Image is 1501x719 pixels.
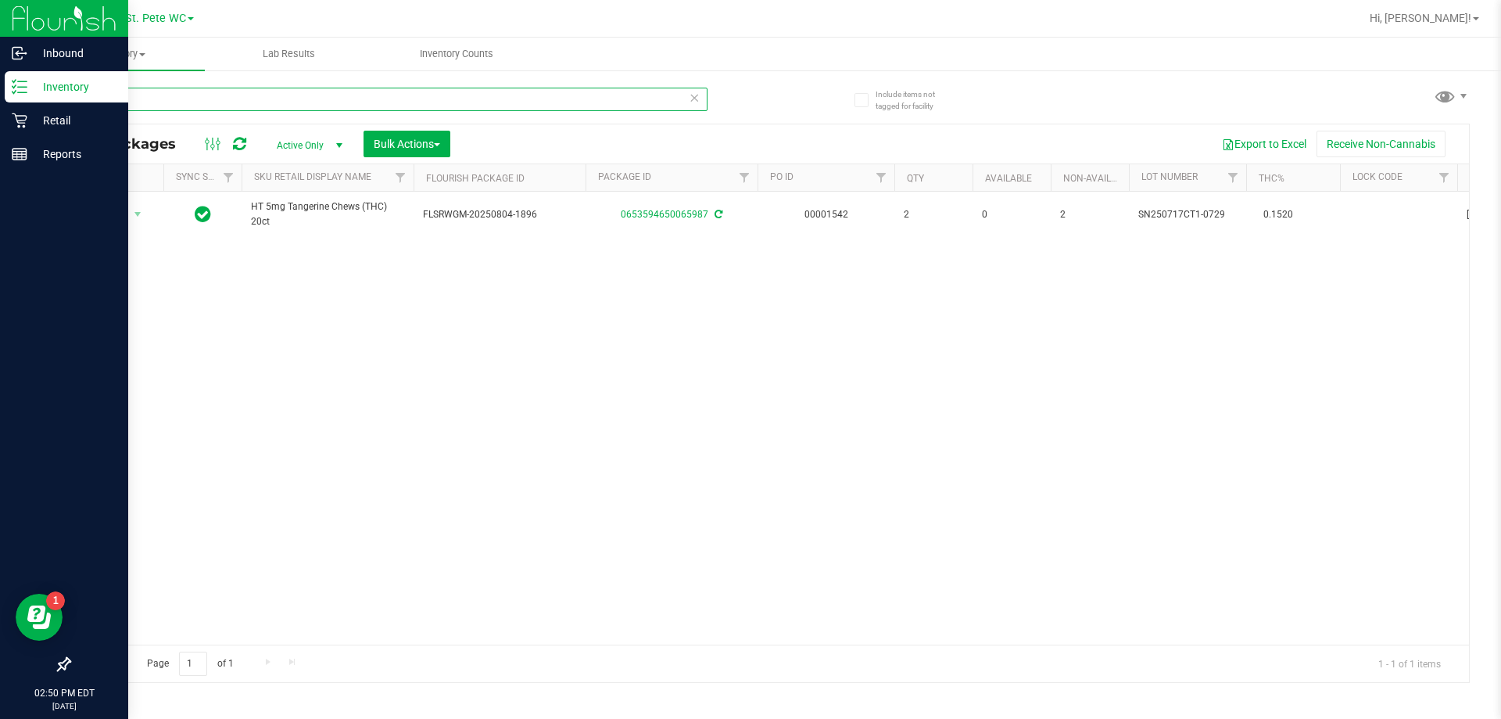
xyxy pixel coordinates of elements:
[254,171,371,182] a: Sku Retail Display Name
[27,77,121,96] p: Inventory
[689,88,700,108] span: Clear
[125,12,186,25] span: St. Pete WC
[374,138,440,150] span: Bulk Actions
[1220,164,1246,191] a: Filter
[388,164,414,191] a: Filter
[7,686,121,700] p: 02:50 PM EDT
[12,45,27,61] inline-svg: Inbound
[770,171,793,182] a: PO ID
[46,591,65,610] iframe: Resource center unread badge
[27,145,121,164] p: Reports
[27,44,121,63] p: Inbound
[1352,171,1402,182] a: Lock Code
[598,171,651,182] a: Package ID
[216,164,242,191] a: Filter
[373,38,540,70] a: Inventory Counts
[1317,131,1445,157] button: Receive Non-Cannabis
[251,200,404,229] span: HT 5mg Tangerine Chews (THC) 20ct
[1431,164,1457,191] a: Filter
[904,207,963,222] span: 2
[804,209,848,220] a: 00001542
[1366,652,1453,675] span: 1 - 1 of 1 items
[621,209,708,220] a: 0653594650065987
[1259,173,1284,184] a: THC%
[869,164,894,191] a: Filter
[712,209,722,220] span: Sync from Compliance System
[1060,207,1119,222] span: 2
[907,173,924,184] a: Qty
[176,171,236,182] a: Sync Status
[81,135,192,153] span: All Packages
[69,88,708,111] input: Search Package ID, Item Name, SKU, Lot or Part Number...
[12,113,27,128] inline-svg: Retail
[1212,131,1317,157] button: Export to Excel
[364,131,450,157] button: Bulk Actions
[985,173,1032,184] a: Available
[205,38,372,70] a: Lab Results
[982,207,1041,222] span: 0
[27,111,121,130] p: Retail
[12,79,27,95] inline-svg: Inventory
[12,146,27,162] inline-svg: Reports
[134,652,246,676] span: Page of 1
[195,203,211,225] span: In Sync
[1370,12,1471,24] span: Hi, [PERSON_NAME]!
[1141,171,1198,182] a: Lot Number
[7,700,121,712] p: [DATE]
[128,203,148,225] span: select
[1256,203,1301,226] span: 0.1520
[242,47,336,61] span: Lab Results
[1063,173,1133,184] a: Non-Available
[399,47,514,61] span: Inventory Counts
[179,652,207,676] input: 1
[876,88,954,112] span: Include items not tagged for facility
[732,164,758,191] a: Filter
[16,594,63,641] iframe: Resource center
[1138,207,1237,222] span: SN250717CT1-0729
[426,173,525,184] a: Flourish Package ID
[423,207,576,222] span: FLSRWGM-20250804-1896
